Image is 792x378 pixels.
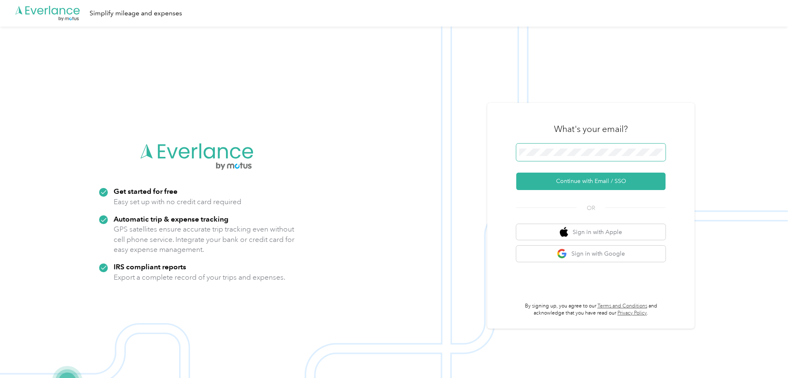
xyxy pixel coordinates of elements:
[114,262,186,271] strong: IRS compliant reports
[554,123,628,135] h3: What's your email?
[90,8,182,19] div: Simplify mileage and expenses
[114,224,295,255] p: GPS satellites ensure accurate trip tracking even without cell phone service. Integrate your bank...
[576,204,605,212] span: OR
[516,224,666,240] button: apple logoSign in with Apple
[516,302,666,317] p: By signing up, you agree to our and acknowledge that you have read our .
[516,173,666,190] button: Continue with Email / SSO
[560,227,568,237] img: apple logo
[598,303,647,309] a: Terms and Conditions
[617,310,647,316] a: Privacy Policy
[114,197,241,207] p: Easy set up with no credit card required
[557,249,567,259] img: google logo
[516,246,666,262] button: google logoSign in with Google
[114,187,177,195] strong: Get started for free
[114,215,228,223] strong: Automatic trip & expense tracking
[114,272,285,283] p: Export a complete record of your trips and expenses.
